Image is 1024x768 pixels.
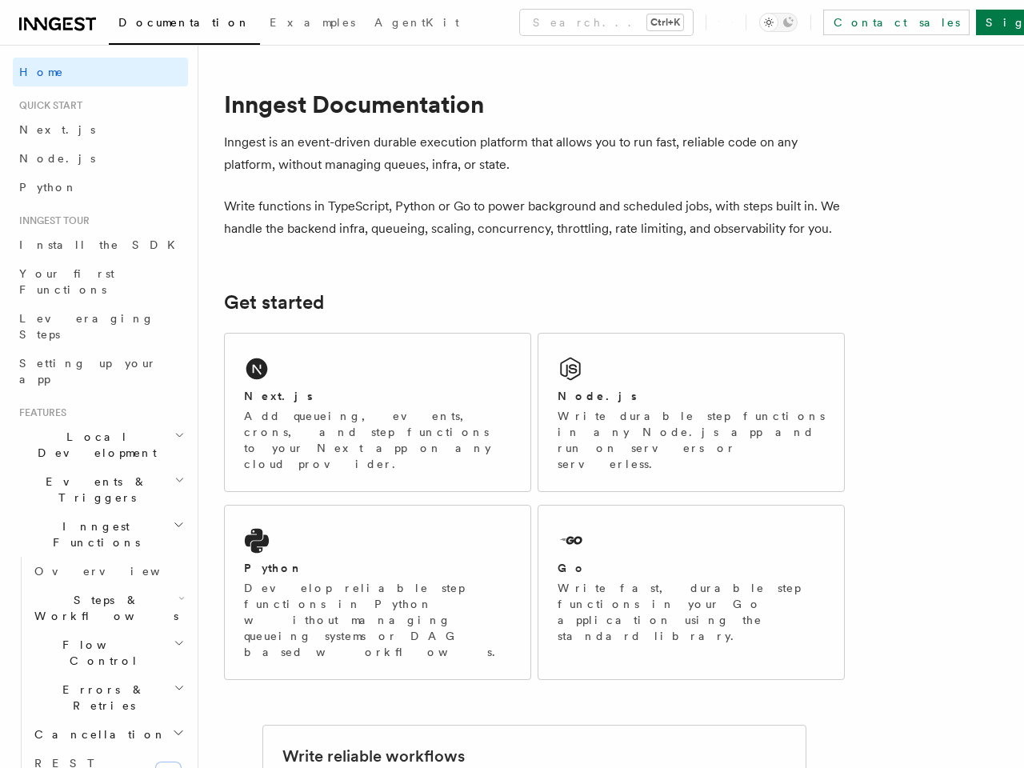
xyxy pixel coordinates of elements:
button: Steps & Workflows [28,586,188,630]
span: Steps & Workflows [28,592,178,624]
p: Add queueing, events, crons, and step functions to your Next app on any cloud provider. [244,408,511,472]
p: Write functions in TypeScript, Python or Go to power background and scheduled jobs, with steps bu... [224,195,845,240]
span: Local Development [13,429,174,461]
button: Flow Control [28,630,188,675]
a: Setting up your app [13,349,188,394]
kbd: Ctrl+K [647,14,683,30]
a: GoWrite fast, durable step functions in your Go application using the standard library. [538,505,845,680]
span: Next.js [19,123,95,136]
a: PythonDevelop reliable step functions in Python without managing queueing systems or DAG based wo... [224,505,531,680]
a: Examples [260,5,365,43]
a: Documentation [109,5,260,45]
h2: Write reliable workflows [282,745,465,767]
span: Node.js [19,152,95,165]
span: Leveraging Steps [19,312,154,341]
button: Events & Triggers [13,467,188,512]
span: Features [13,406,66,419]
a: Get started [224,291,324,314]
a: Your first Functions [13,259,188,304]
h2: Go [558,560,586,576]
span: Cancellation [28,726,166,742]
button: Cancellation [28,720,188,749]
a: Leveraging Steps [13,304,188,349]
button: Local Development [13,422,188,467]
a: Node.js [13,144,188,173]
button: Search...Ctrl+K [520,10,693,35]
span: Flow Control [28,637,174,669]
a: Node.jsWrite durable step functions in any Node.js app and run on servers or serverless. [538,333,845,492]
p: Inngest is an event-driven durable execution platform that allows you to run fast, reliable code ... [224,131,845,176]
button: Toggle dark mode [759,13,798,32]
span: Python [19,181,78,194]
a: Python [13,173,188,202]
span: AgentKit [374,16,459,29]
h1: Inngest Documentation [224,90,845,118]
span: Inngest Functions [13,518,173,550]
a: Next.js [13,115,188,144]
span: Install the SDK [19,238,185,251]
a: AgentKit [365,5,469,43]
span: Overview [34,565,199,578]
span: Events & Triggers [13,474,174,506]
a: Install the SDK [13,230,188,259]
a: Home [13,58,188,86]
span: Setting up your app [19,357,157,386]
a: Contact sales [823,10,970,35]
h2: Next.js [244,388,313,404]
span: Home [19,64,64,80]
span: Inngest tour [13,214,90,227]
a: Next.jsAdd queueing, events, crons, and step functions to your Next app on any cloud provider. [224,333,531,492]
span: Errors & Retries [28,682,174,714]
span: Examples [270,16,355,29]
span: Documentation [118,16,250,29]
span: Your first Functions [19,267,114,296]
h2: Node.js [558,388,637,404]
span: Quick start [13,99,82,112]
p: Write durable step functions in any Node.js app and run on servers or serverless. [558,408,825,472]
button: Errors & Retries [28,675,188,720]
button: Inngest Functions [13,512,188,557]
h2: Python [244,560,303,576]
p: Develop reliable step functions in Python without managing queueing systems or DAG based workflows. [244,580,511,660]
a: Overview [28,557,188,586]
p: Write fast, durable step functions in your Go application using the standard library. [558,580,825,644]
